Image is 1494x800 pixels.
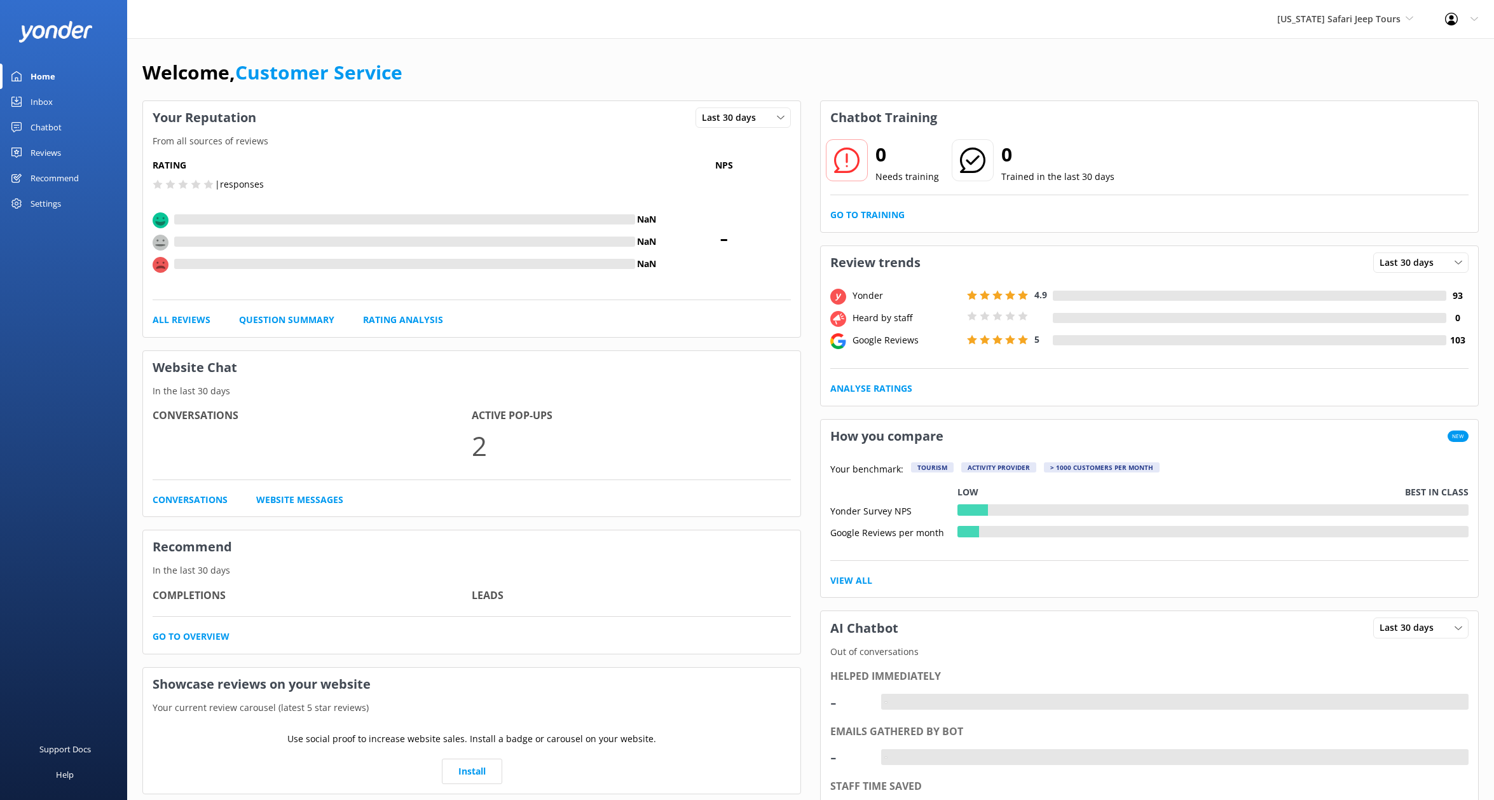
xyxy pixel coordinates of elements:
a: Go to overview [153,630,230,644]
div: - [881,749,891,766]
h3: Your Reputation [143,101,266,134]
div: Helped immediately [830,668,1469,685]
span: Last 30 days [702,111,764,125]
p: Trained in the last 30 days [1001,170,1114,184]
div: Activity Provider [961,462,1036,472]
div: Heard by staff [849,311,964,325]
div: Yonder [849,289,964,303]
div: - [830,687,868,717]
a: Conversations [153,493,228,507]
div: Reviews [31,140,61,165]
span: [US_STATE] Safari Jeep Tours [1277,13,1401,25]
div: Yonder Survey NPS [830,504,957,516]
div: Recommend [31,165,79,191]
p: Use social proof to increase website sales. Install a badge or carousel on your website. [287,732,656,746]
div: Support Docs [39,736,91,762]
div: Tourism [911,462,954,472]
a: Analyse Ratings [830,382,912,396]
span: Last 30 days [1380,621,1441,635]
a: Install [442,759,502,784]
h4: 0 [1446,311,1469,325]
h3: AI Chatbot [821,612,908,645]
h4: 93 [1446,289,1469,303]
h4: Leads [472,588,791,604]
h4: Conversations [153,408,472,424]
div: - [830,741,868,772]
p: Low [957,485,978,499]
span: 5 [1034,333,1039,345]
h4: Active Pop-ups [472,408,791,424]
h2: 0 [875,139,939,170]
p: Your benchmark: [830,462,903,478]
h4: NaN [635,257,657,271]
a: All Reviews [153,313,210,327]
h5: Rating [153,158,657,172]
a: Question Summary [239,313,334,327]
h4: 103 [1446,333,1469,347]
p: NPS [657,158,791,172]
p: In the last 30 days [143,563,800,577]
p: 2 [472,424,791,467]
div: Home [31,64,55,89]
a: Go to Training [830,208,905,222]
h4: NaN [635,212,657,226]
h3: How you compare [821,420,953,453]
h1: Welcome, [142,57,402,88]
div: Google Reviews per month [830,526,957,537]
a: Rating Analysis [363,313,443,327]
h3: Chatbot Training [821,101,947,134]
h3: Review trends [821,246,930,279]
a: Website Messages [256,493,343,507]
p: Needs training [875,170,939,184]
a: Customer Service [235,59,402,85]
h4: NaN [635,235,657,249]
a: View All [830,574,872,588]
p: Best in class [1405,485,1469,499]
p: Out of conversations [821,645,1478,659]
div: Emails gathered by bot [830,724,1469,740]
div: - [881,694,891,710]
div: Staff time saved [830,778,1469,795]
span: 4.9 [1034,289,1047,301]
div: Chatbot [31,114,62,140]
p: Your current review carousel (latest 5 star reviews) [143,701,800,715]
span: New [1448,431,1469,442]
h2: 0 [1001,139,1114,170]
h3: Recommend [143,530,800,563]
div: Settings [31,191,61,216]
h4: Completions [153,588,472,604]
p: In the last 30 days [143,384,800,398]
div: Help [56,762,74,787]
h3: Website Chat [143,351,800,384]
div: > 1000 customers per month [1044,462,1160,472]
p: From all sources of reviews [143,134,800,148]
div: Inbox [31,89,53,114]
span: Last 30 days [1380,256,1441,270]
span: - [657,221,791,252]
p: | responses [215,177,264,191]
img: yonder-white-logo.png [19,21,92,42]
div: Google Reviews [849,333,964,347]
h3: Showcase reviews on your website [143,668,800,701]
